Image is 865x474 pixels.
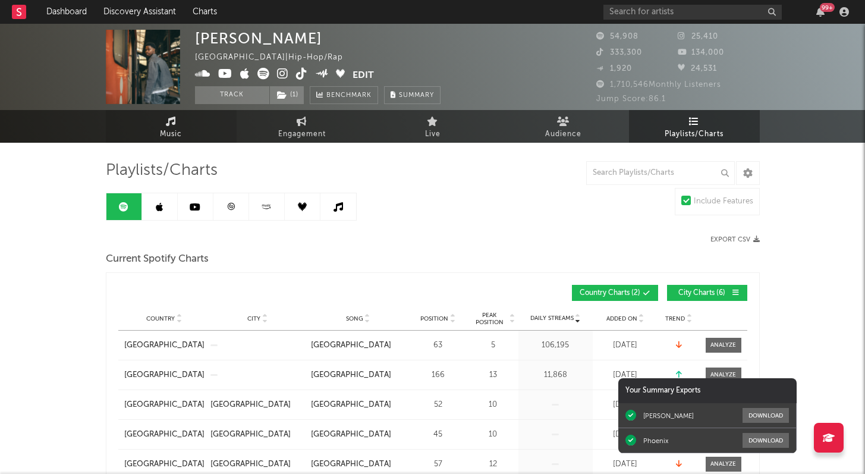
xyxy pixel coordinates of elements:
[124,340,205,351] a: [GEOGRAPHIC_DATA]
[124,369,205,381] a: [GEOGRAPHIC_DATA]
[124,429,205,441] a: [GEOGRAPHIC_DATA]
[311,369,391,381] div: [GEOGRAPHIC_DATA]
[678,33,718,40] span: 25,410
[210,399,291,411] div: [GEOGRAPHIC_DATA]
[160,127,182,142] span: Music
[596,369,655,381] div: [DATE]
[586,161,735,185] input: Search Playlists/Charts
[399,92,434,99] span: Summary
[367,110,498,143] a: Live
[665,315,685,322] span: Trend
[471,429,515,441] div: 10
[311,459,405,470] a: [GEOGRAPHIC_DATA]
[425,127,441,142] span: Live
[471,459,515,470] div: 12
[618,378,797,403] div: Your Summary Exports
[596,340,655,351] div: [DATE]
[124,399,205,411] a: [GEOGRAPHIC_DATA]
[665,127,724,142] span: Playlists/Charts
[311,399,391,411] div: [GEOGRAPHIC_DATA]
[743,433,789,448] button: Download
[270,86,304,104] button: (1)
[675,290,729,297] span: City Charts ( 6 )
[710,236,760,243] button: Export CSV
[694,194,753,209] div: Include Features
[411,459,465,470] div: 57
[311,340,391,351] div: [GEOGRAPHIC_DATA]
[606,315,637,322] span: Added On
[596,81,721,89] span: 1,710,546 Monthly Listeners
[311,399,405,411] a: [GEOGRAPHIC_DATA]
[471,399,515,411] div: 10
[678,65,717,73] span: 24,531
[326,89,372,103] span: Benchmark
[521,369,590,381] div: 11,868
[278,127,326,142] span: Engagement
[596,95,666,103] span: Jump Score: 86.1
[106,164,218,178] span: Playlists/Charts
[498,110,629,143] a: Audience
[471,340,515,351] div: 5
[596,33,638,40] span: 54,908
[311,429,405,441] a: [GEOGRAPHIC_DATA]
[310,86,378,104] a: Benchmark
[210,429,291,441] div: [GEOGRAPHIC_DATA]
[106,110,237,143] a: Music
[247,315,260,322] span: City
[420,315,448,322] span: Position
[195,51,357,65] div: [GEOGRAPHIC_DATA] | Hip-Hop/Rap
[210,429,305,441] a: [GEOGRAPHIC_DATA]
[195,30,322,47] div: [PERSON_NAME]
[210,459,291,470] div: [GEOGRAPHIC_DATA]
[411,340,465,351] div: 63
[580,290,640,297] span: Country Charts ( 2 )
[311,429,391,441] div: [GEOGRAPHIC_DATA]
[678,49,724,56] span: 134,000
[596,399,655,411] div: [DATE]
[530,314,574,323] span: Daily Streams
[596,65,632,73] span: 1,920
[743,408,789,423] button: Download
[384,86,441,104] button: Summary
[603,5,782,20] input: Search for artists
[471,312,508,326] span: Peak Position
[353,68,374,83] button: Edit
[629,110,760,143] a: Playlists/Charts
[643,412,694,420] div: [PERSON_NAME]
[237,110,367,143] a: Engagement
[106,252,209,266] span: Current Spotify Charts
[146,315,175,322] span: Country
[820,3,835,12] div: 99 +
[411,399,465,411] div: 52
[596,429,655,441] div: [DATE]
[521,340,590,351] div: 106,195
[545,127,581,142] span: Audience
[311,369,405,381] a: [GEOGRAPHIC_DATA]
[311,340,405,351] a: [GEOGRAPHIC_DATA]
[572,285,658,301] button: Country Charts(2)
[816,7,825,17] button: 99+
[596,459,655,470] div: [DATE]
[311,459,391,470] div: [GEOGRAPHIC_DATA]
[210,399,305,411] a: [GEOGRAPHIC_DATA]
[643,437,668,445] div: Phoenix
[210,459,305,470] a: [GEOGRAPHIC_DATA]
[471,369,515,381] div: 13
[346,315,363,322] span: Song
[411,369,465,381] div: 166
[411,429,465,441] div: 45
[195,86,269,104] button: Track
[269,86,304,104] span: ( 1 )
[667,285,747,301] button: City Charts(6)
[124,459,205,470] a: [GEOGRAPHIC_DATA]
[596,49,642,56] span: 333,300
